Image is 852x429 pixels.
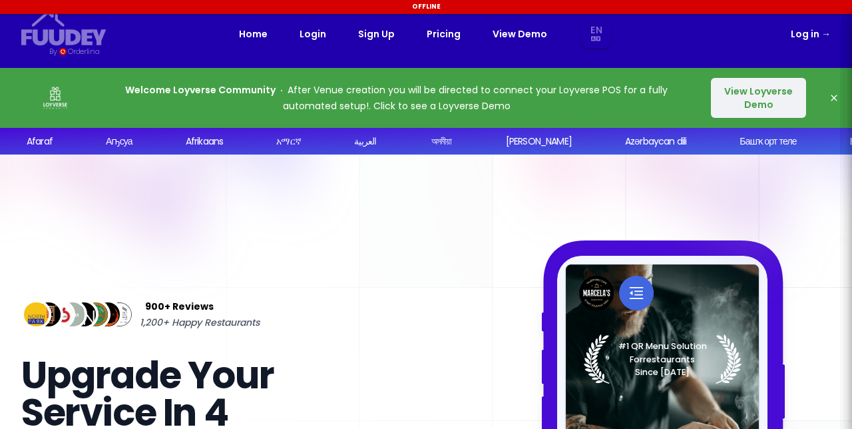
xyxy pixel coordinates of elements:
[791,26,831,42] a: Log in
[104,135,130,149] div: Аҧсуа
[711,78,806,118] button: View Loyverse Demo
[69,300,99,330] img: Review Img
[184,135,221,149] div: Afrikaans
[140,314,260,330] span: 1,200+ Happy Restaurants
[623,135,684,149] div: Azərbaycan dili
[68,46,99,57] div: Orderlina
[821,27,831,41] span: →
[21,300,51,330] img: Review Img
[145,298,214,314] span: 900+ Reviews
[21,11,106,46] svg: {/* Added fill="currentColor" here */} {/* This rectangle defines the background. Its explicit fi...
[101,82,692,114] p: After Venue creation you will be directed to connect your Loyverse POS for a fully automated setu...
[33,300,63,330] img: Review Img
[49,46,57,57] div: By
[25,135,51,149] div: Afaraf
[427,26,461,42] a: Pricing
[93,300,123,330] img: Review Img
[105,300,134,330] img: Review Img
[2,2,850,11] div: Offline
[738,135,795,149] div: Башҡорт теле
[358,26,395,42] a: Sign Up
[57,300,87,330] img: Review Img
[275,135,300,149] div: አማርኛ
[125,83,276,97] strong: Welcome Loyverse Community
[493,26,547,42] a: View Demo
[353,135,375,149] div: العربية
[429,135,450,149] div: অসমীয়া
[45,300,75,330] img: Review Img
[300,26,326,42] a: Login
[81,300,111,330] img: Review Img
[239,26,268,42] a: Home
[584,334,742,384] img: Laurel
[504,135,570,149] div: [PERSON_NAME]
